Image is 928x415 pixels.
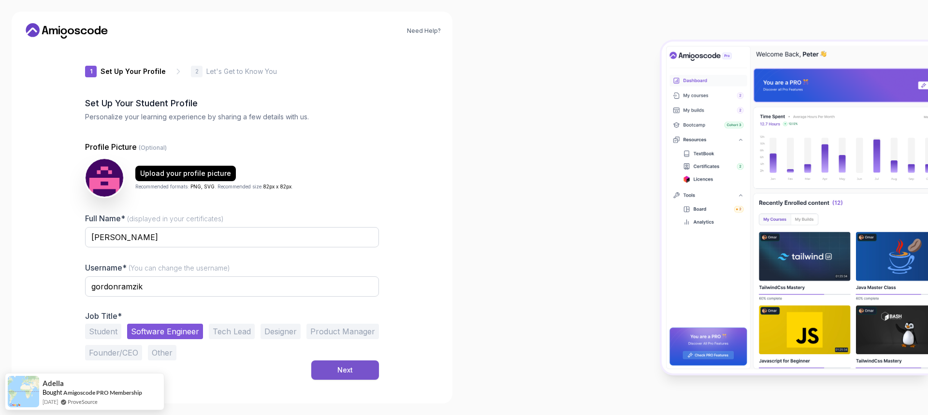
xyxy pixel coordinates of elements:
label: Full Name* [85,214,224,223]
a: Need Help? [407,27,441,35]
img: Amigoscode Dashboard [662,42,928,373]
span: (displayed in your certificates) [127,215,224,223]
div: Upload your profile picture [140,169,231,178]
p: Job Title* [85,311,379,321]
a: Home link [23,23,110,39]
a: Amigoscode PRO Membership [63,388,142,397]
p: 1 [90,69,92,74]
p: Set Up Your Profile [101,67,166,76]
div: Next [337,365,353,375]
a: ProveSource [68,398,98,406]
span: (You can change the username) [129,264,230,272]
label: Username* [85,263,230,272]
span: [DATE] [43,398,58,406]
span: 82px x 82px [263,184,291,189]
span: PNG, SVG [190,184,215,189]
button: Next [311,360,379,380]
p: 2 [195,69,199,74]
button: Founder/CEO [85,345,142,360]
img: user profile image [86,159,123,197]
button: Other [148,345,176,360]
button: Designer [261,324,301,339]
button: Student [85,324,121,339]
button: Tech Lead [209,324,255,339]
span: Bought [43,388,62,396]
span: Adella [43,379,64,387]
input: Enter your Full Name [85,227,379,247]
span: (Optional) [139,144,167,151]
button: Software Engineer [127,324,203,339]
button: Product Manager [306,324,379,339]
p: Personalize your learning experience by sharing a few details with us. [85,112,379,122]
img: provesource social proof notification image [8,376,39,407]
button: Upload your profile picture [135,166,236,181]
p: Recommended formats: . Recommended size: . [135,183,293,190]
input: Enter your Username [85,276,379,297]
p: Let's Get to Know You [206,67,277,76]
p: Profile Picture [85,141,379,153]
h2: Set Up Your Student Profile [85,97,379,110]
